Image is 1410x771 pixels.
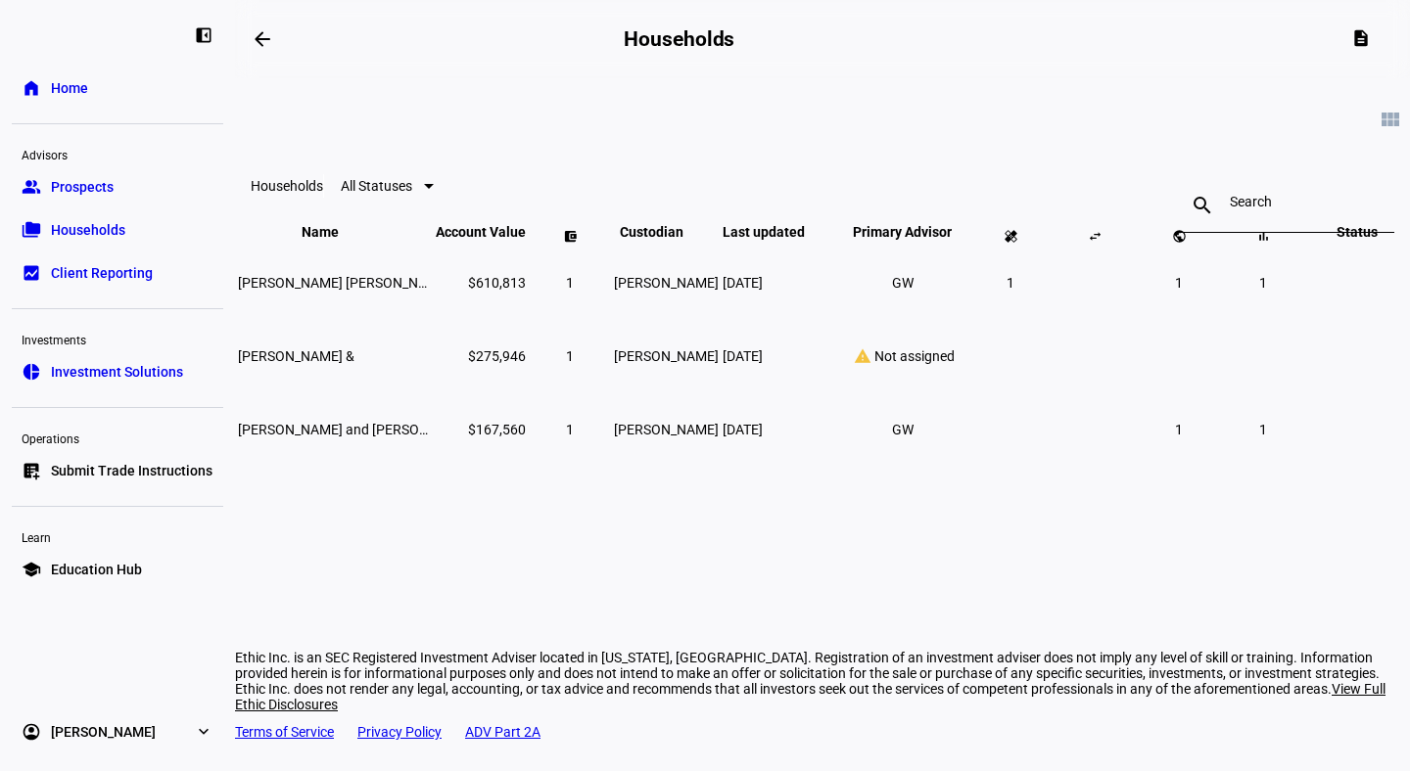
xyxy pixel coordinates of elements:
[22,722,41,742] eth-mat-symbol: account_circle
[566,422,574,437] span: 1
[1379,108,1402,131] mat-icon: view_module
[22,220,41,240] eth-mat-symbol: folder_copy
[235,724,334,740] a: Terms of Service
[851,347,874,365] mat-icon: warning
[1230,194,1343,209] input: Search
[1175,275,1183,291] span: 1
[12,352,223,391] a: pie_chartInvestment Solutions
[238,275,450,291] span: Kelsey Ehlers Russell
[436,224,526,240] span: Account Value
[251,178,323,194] eth-data-table-title: Households
[22,560,41,579] eth-mat-symbol: school
[614,275,719,291] span: [PERSON_NAME]
[435,393,527,465] td: $167,560
[566,275,574,291] span: 1
[238,422,477,437] span: Brian and Mary Anne Ericson
[723,224,834,240] span: Last updated
[22,263,41,283] eth-mat-symbol: bid_landscape
[12,325,223,352] div: Investments
[51,362,183,382] span: Investment Solutions
[51,722,156,742] span: [PERSON_NAME]
[235,681,1386,712] span: View Full Ethic Disclosures
[12,253,223,293] a: bid_landscapeClient Reporting
[1175,422,1183,437] span: 1
[614,348,719,364] span: [PERSON_NAME]
[357,724,442,740] a: Privacy Policy
[12,424,223,451] div: Operations
[238,348,354,364] span: Brandon Russell &
[194,722,213,742] eth-mat-symbol: expand_more
[341,178,412,194] span: All Statuses
[1179,194,1226,217] mat-icon: search
[12,210,223,249] a: folder_copyHouseholds
[1259,275,1267,291] span: 1
[51,263,153,283] span: Client Reporting
[1322,224,1392,240] span: Status
[22,78,41,98] eth-mat-symbol: home
[51,78,88,98] span: Home
[235,650,1410,712] div: Ethic Inc. is an SEC Registered Investment Adviser located in [US_STATE], [GEOGRAPHIC_DATA]. Regi...
[723,275,763,291] span: [DATE]
[12,140,223,167] div: Advisors
[1259,422,1267,437] span: 1
[1351,28,1371,48] mat-icon: description
[885,412,920,447] li: GW
[51,177,114,197] span: Prospects
[12,68,223,108] a: homeHome
[620,224,713,240] span: Custodian
[22,362,41,382] eth-mat-symbol: pie_chart
[838,224,966,240] span: Primary Advisor
[22,177,41,197] eth-mat-symbol: group
[194,25,213,45] eth-mat-symbol: left_panel_close
[1007,275,1014,291] span: 1
[723,348,763,364] span: [DATE]
[12,167,223,206] a: groupProspects
[22,461,41,480] eth-mat-symbol: list_alt_add
[566,348,574,364] span: 1
[12,522,223,550] div: Learn
[624,27,734,51] h2: Households
[838,347,966,365] div: Not assigned
[51,461,212,480] span: Submit Trade Instructions
[251,27,274,51] mat-icon: arrow_backwards
[435,247,527,318] td: $610,813
[885,265,920,300] li: GW
[51,220,125,240] span: Households
[302,224,368,240] span: Name
[51,560,142,579] span: Education Hub
[465,724,540,740] a: ADV Part 2A
[435,320,527,391] td: $275,946
[614,422,719,437] span: [PERSON_NAME]
[723,422,763,437] span: [DATE]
